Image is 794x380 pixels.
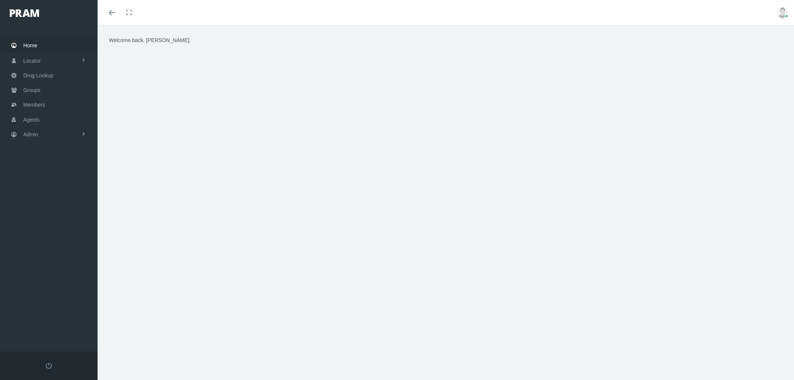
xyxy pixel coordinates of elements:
[23,68,53,83] span: Drug Lookup
[23,54,41,68] span: Locator
[109,37,191,43] span: Welcome back, [PERSON_NAME].
[777,7,788,18] img: user-placeholder.jpg
[23,127,38,142] span: Admin
[23,38,37,53] span: Home
[23,113,40,127] span: Agents
[23,83,41,97] span: Groups
[23,98,45,112] span: Members
[10,9,39,17] img: PRAM_20_x_78.png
